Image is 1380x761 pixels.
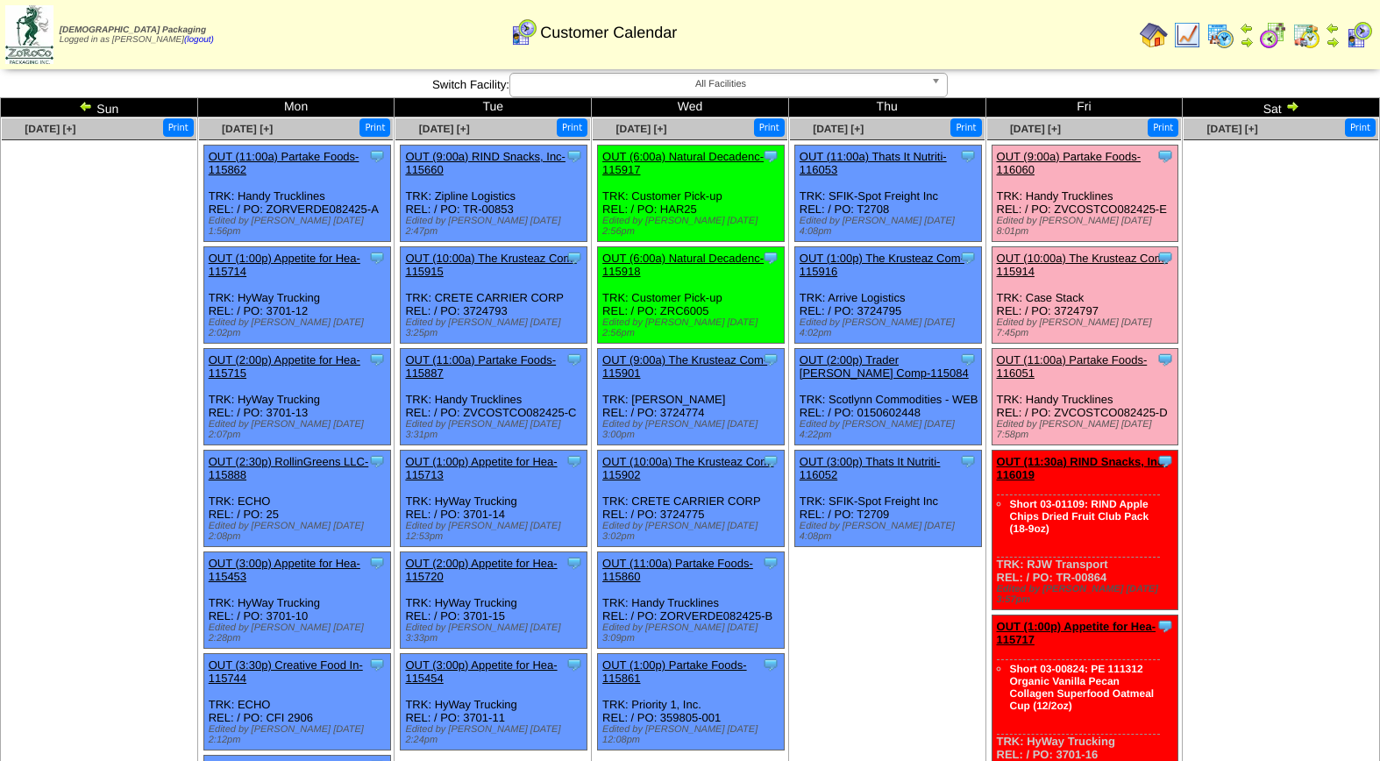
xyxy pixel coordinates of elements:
[405,521,587,542] div: Edited by [PERSON_NAME] [DATE] 12:53pm
[813,123,864,135] a: [DATE] [+]
[762,351,779,368] img: Tooltip
[359,118,390,137] button: Print
[1183,98,1380,117] td: Sat
[800,521,981,542] div: Edited by [PERSON_NAME] [DATE] 4:08pm
[1010,498,1149,535] a: Short 03-01109: RIND Apple Chips Dried Fruit Club Pack (18-9oz)
[794,247,981,344] div: TRK: Arrive Logistics REL: / PO: 3724795
[368,452,386,470] img: Tooltip
[203,451,390,547] div: TRK: ECHO REL: / PO: 25
[800,353,969,380] a: OUT (2:00p) Trader [PERSON_NAME] Comp-115084
[517,74,924,95] span: All Facilities
[5,5,53,64] img: zoroco-logo-small.webp
[997,455,1168,481] a: OUT (11:30a) RIND Snacks, Inc-116019
[405,216,587,237] div: Edited by [PERSON_NAME] [DATE] 2:47pm
[60,25,214,45] span: Logged in as [PERSON_NAME]
[754,118,785,137] button: Print
[598,247,785,344] div: TRK: Customer Pick-up REL: / PO: ZRC6005
[959,452,977,470] img: Tooltip
[405,317,587,338] div: Edited by [PERSON_NAME] [DATE] 3:25pm
[405,419,587,440] div: Edited by [PERSON_NAME] [DATE] 3:31pm
[959,249,977,267] img: Tooltip
[794,146,981,242] div: TRK: SFIK-Spot Freight Inc REL: / PO: T2708
[203,552,390,649] div: TRK: HyWay Trucking REL: / PO: 3701-10
[1326,21,1340,35] img: arrowleft.gif
[222,123,273,135] a: [DATE] [+]
[209,658,363,685] a: OUT (3:30p) Creative Food In-115744
[405,455,557,481] a: OUT (1:00p) Appetite for Hea-115713
[1240,21,1254,35] img: arrowleft.gif
[368,249,386,267] img: Tooltip
[997,317,1178,338] div: Edited by [PERSON_NAME] [DATE] 7:45pm
[1292,21,1320,49] img: calendarinout.gif
[1140,21,1168,49] img: home.gif
[419,123,470,135] span: [DATE] [+]
[405,622,587,644] div: Edited by [PERSON_NAME] [DATE] 3:33pm
[209,252,360,278] a: OUT (1:00p) Appetite for Hea-115714
[997,150,1142,176] a: OUT (9:00a) Partake Foods-116060
[566,656,583,673] img: Tooltip
[959,147,977,165] img: Tooltip
[598,146,785,242] div: TRK: Customer Pick-up REL: / PO: HAR25
[368,147,386,165] img: Tooltip
[598,552,785,649] div: TRK: Handy Trucklines REL: / PO: ZORVERDE082425-B
[1173,21,1201,49] img: line_graph.gif
[566,351,583,368] img: Tooltip
[1010,663,1155,712] a: Short 03-00824: PE 111312 Organic Vanilla Pecan Collagen Superfood Oatmeal Cup (12/2oz)
[184,35,214,45] a: (logout)
[209,455,369,481] a: OUT (2:30p) RollinGreens LLC-115888
[959,351,977,368] img: Tooltip
[209,353,360,380] a: OUT (2:00p) Appetite for Hea-115715
[197,98,395,117] td: Mon
[788,98,985,117] td: Thu
[800,252,964,278] a: OUT (1:00p) The Krusteaz Com-115916
[1259,21,1287,49] img: calendarblend.gif
[368,351,386,368] img: Tooltip
[762,249,779,267] img: Tooltip
[566,452,583,470] img: Tooltip
[25,123,75,135] span: [DATE] [+]
[598,654,785,750] div: TRK: Priority 1, Inc. REL: / PO: 359805-001
[762,554,779,572] img: Tooltip
[602,252,764,278] a: OUT (6:00a) Natural Decadenc-115918
[368,554,386,572] img: Tooltip
[794,349,981,445] div: TRK: Scotlynn Commodities - WEB REL: / PO: 0150602448
[992,146,1178,242] div: TRK: Handy Trucklines REL: / PO: ZVCOSTCO082425-E
[800,317,981,338] div: Edited by [PERSON_NAME] [DATE] 4:02pm
[1207,123,1258,135] a: [DATE] [+]
[1,98,198,117] td: Sun
[602,419,784,440] div: Edited by [PERSON_NAME] [DATE] 3:00pm
[401,552,587,649] div: TRK: HyWay Trucking REL: / PO: 3701-15
[557,118,587,137] button: Print
[602,521,784,542] div: Edited by [PERSON_NAME] [DATE] 3:02pm
[762,147,779,165] img: Tooltip
[602,150,764,176] a: OUT (6:00a) Natural Decadenc-115917
[395,98,592,117] td: Tue
[1156,147,1174,165] img: Tooltip
[602,622,784,644] div: Edited by [PERSON_NAME] [DATE] 3:09pm
[992,451,1178,610] div: TRK: RJW Transport REL: / PO: TR-00864
[405,150,566,176] a: OUT (9:00a) RIND Snacks, Inc-115660
[615,123,666,135] a: [DATE] [+]
[203,247,390,344] div: TRK: HyWay Trucking REL: / PO: 3701-12
[602,658,747,685] a: OUT (1:00p) Partake Foods-115861
[566,147,583,165] img: Tooltip
[997,252,1168,278] a: OUT (10:00a) The Krusteaz Com-115914
[602,353,767,380] a: OUT (9:00a) The Krusteaz Com-115901
[1156,351,1174,368] img: Tooltip
[401,247,587,344] div: TRK: CRETE CARRIER CORP REL: / PO: 3724793
[566,249,583,267] img: Tooltip
[566,554,583,572] img: Tooltip
[405,353,556,380] a: OUT (11:00a) Partake Foods-115887
[209,724,390,745] div: Edited by [PERSON_NAME] [DATE] 2:12pm
[1206,21,1234,49] img: calendarprod.gif
[592,98,789,117] td: Wed
[794,451,981,547] div: TRK: SFIK-Spot Freight Inc REL: / PO: T2709
[401,349,587,445] div: TRK: Handy Trucklines REL: / PO: ZVCOSTCO082425-C
[598,349,785,445] div: TRK: [PERSON_NAME] REL: / PO: 3724774
[1010,123,1061,135] a: [DATE] [+]
[405,658,557,685] a: OUT (3:00p) Appetite for Hea-115454
[163,118,194,137] button: Print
